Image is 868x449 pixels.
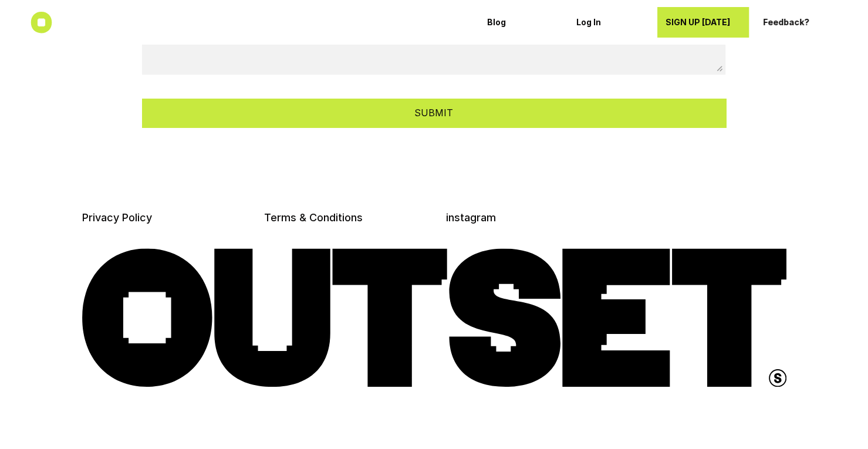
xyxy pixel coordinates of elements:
[657,7,749,38] a: SIGN UP [DATE]
[487,18,554,28] p: Blog
[82,211,152,224] a: Privacy Policy
[568,7,651,38] a: Log In
[763,18,830,28] p: Feedback?
[264,211,363,224] a: Terms & Conditions
[141,99,725,127] button: SUBMIT
[446,211,496,224] a: instagram
[666,18,741,28] p: SIGN UP [DATE]
[576,18,643,28] p: Log In
[141,16,725,75] textarea: Message
[479,7,562,38] a: Blog
[755,7,838,38] a: Feedback?
[414,106,452,119] p: SUBMIT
